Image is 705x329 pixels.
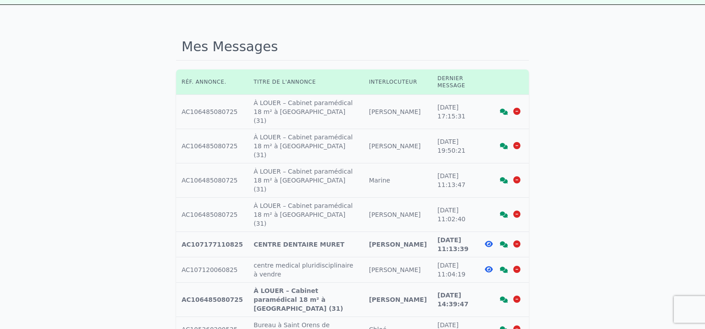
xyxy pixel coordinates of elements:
i: Supprimer la discussion [513,240,520,248]
i: Voir la discussion [500,211,508,218]
td: Marine [363,163,432,198]
td: [PERSON_NAME] [363,232,432,257]
i: Supprimer la discussion [513,266,520,273]
i: Supprimer la discussion [513,108,520,115]
i: Voir la discussion [500,143,508,149]
td: AC106485080725 [176,129,248,163]
td: [DATE] 11:02:40 [432,198,479,232]
th: Dernier message [432,69,479,95]
i: Voir l'annonce [485,266,493,273]
td: À LOUER – Cabinet paramédical 18 m² à [GEOGRAPHIC_DATA] (31) [248,129,363,163]
td: AC106485080725 [176,95,248,129]
td: [DATE] 11:13:39 [432,232,479,257]
td: CENTRE DENTAIRE MURET [248,232,363,257]
td: À LOUER – Cabinet paramédical 18 m² à [GEOGRAPHIC_DATA] (31) [248,283,363,317]
i: Voir l'annonce [485,240,493,248]
i: Voir la discussion [500,109,508,115]
i: Voir la discussion [500,297,508,303]
td: [PERSON_NAME] [363,95,432,129]
td: [DATE] 19:50:21 [432,129,479,163]
td: AC106485080725 [176,163,248,198]
td: [DATE] 17:15:31 [432,95,479,129]
i: Voir la discussion [500,267,508,273]
td: [PERSON_NAME] [363,129,432,163]
td: [DATE] 14:39:47 [432,283,479,317]
td: AC106485080725 [176,283,248,317]
td: AC107177110825 [176,232,248,257]
td: [PERSON_NAME] [363,198,432,232]
td: [PERSON_NAME] [363,257,432,283]
i: Supprimer la discussion [513,296,520,303]
td: À LOUER – Cabinet paramédical 18 m² à [GEOGRAPHIC_DATA] (31) [248,95,363,129]
th: Réf. annonce. [176,69,248,95]
th: Titre de l'annonce [248,69,363,95]
td: AC106485080725 [176,198,248,232]
th: Interlocuteur [363,69,432,95]
td: [DATE] 11:04:19 [432,257,479,283]
td: [DATE] 11:13:47 [432,163,479,198]
td: centre medical pluridisciplinaire à vendre [248,257,363,283]
td: À LOUER – Cabinet paramédical 18 m² à [GEOGRAPHIC_DATA] (31) [248,198,363,232]
i: Voir la discussion [500,177,508,183]
i: Voir la discussion [500,241,508,248]
td: AC107120060825 [176,257,248,283]
i: Supprimer la discussion [513,211,520,218]
i: Supprimer la discussion [513,176,520,183]
i: Supprimer la discussion [513,142,520,149]
td: À LOUER – Cabinet paramédical 18 m² à [GEOGRAPHIC_DATA] (31) [248,163,363,198]
h1: Mes Messages [176,33,529,61]
td: [PERSON_NAME] [363,283,432,317]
